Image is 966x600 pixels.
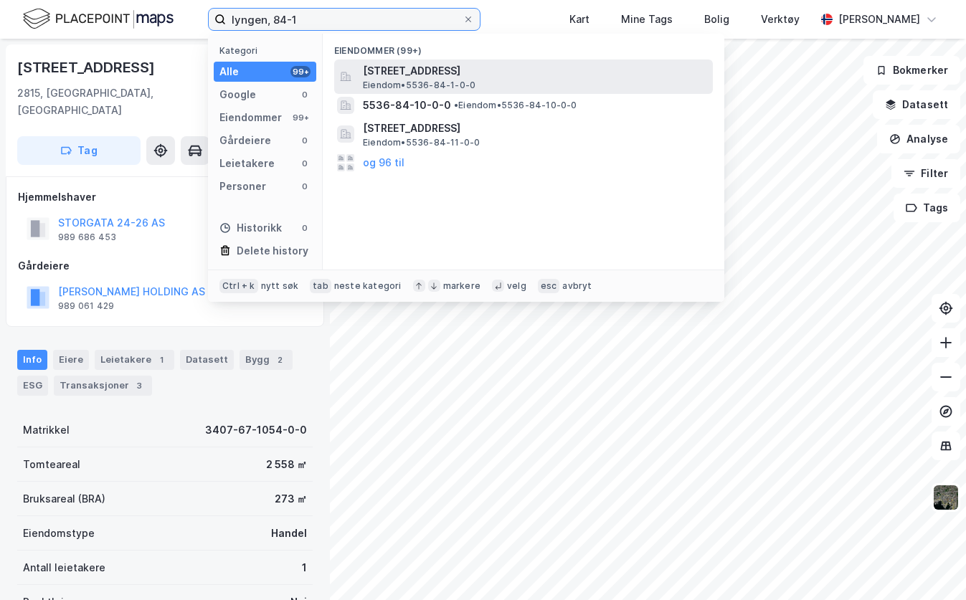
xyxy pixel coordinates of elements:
[154,353,169,367] div: 1
[275,490,307,508] div: 273 ㎡
[219,178,266,195] div: Personer
[219,155,275,172] div: Leietakere
[17,85,240,119] div: 2815, [GEOGRAPHIC_DATA], [GEOGRAPHIC_DATA]
[363,120,707,137] span: [STREET_ADDRESS]
[838,11,920,28] div: [PERSON_NAME]
[310,279,331,293] div: tab
[621,11,673,28] div: Mine Tags
[302,559,307,576] div: 1
[219,219,282,237] div: Historikk
[261,280,299,292] div: nytt søk
[219,279,258,293] div: Ctrl + k
[18,189,312,206] div: Hjemmelshaver
[54,376,152,396] div: Transaksjoner
[17,56,158,79] div: [STREET_ADDRESS]
[363,154,404,171] button: og 96 til
[180,350,234,370] div: Datasett
[454,100,577,111] span: Eiendom • 5536-84-10-0-0
[23,422,70,439] div: Matrikkel
[23,525,95,542] div: Eiendomstype
[877,125,960,153] button: Analyse
[891,159,960,188] button: Filter
[132,378,146,393] div: 3
[569,11,589,28] div: Kart
[290,112,311,123] div: 99+
[299,222,311,234] div: 0
[219,109,282,126] div: Eiendommer
[299,135,311,146] div: 0
[761,11,800,28] div: Verktøy
[53,350,89,370] div: Eiere
[219,45,316,56] div: Kategori
[23,6,174,32] img: logo.f888ab2527a4732fd821a326f86c7f29.svg
[219,63,239,80] div: Alle
[299,158,311,169] div: 0
[363,80,475,91] span: Eiendom • 5536-84-1-0-0
[226,9,463,30] input: Søk på adresse, matrikkel, gårdeiere, leietakere eller personer
[863,56,960,85] button: Bokmerker
[17,136,141,165] button: Tag
[95,350,174,370] div: Leietakere
[932,484,960,511] img: 9k=
[271,525,307,542] div: Handel
[704,11,729,28] div: Bolig
[237,242,308,259] div: Delete history
[273,353,287,367] div: 2
[23,490,105,508] div: Bruksareal (BRA)
[363,62,707,80] span: [STREET_ADDRESS]
[454,100,458,110] span: •
[299,181,311,192] div: 0
[299,89,311,100] div: 0
[23,559,105,576] div: Antall leietakere
[873,90,960,119] button: Datasett
[507,280,526,292] div: velg
[18,257,312,275] div: Gårdeiere
[219,86,256,103] div: Google
[894,194,960,222] button: Tags
[58,232,116,243] div: 989 686 453
[17,350,47,370] div: Info
[290,66,311,77] div: 99+
[323,34,724,59] div: Eiendommer (99+)
[894,531,966,600] iframe: Chat Widget
[17,376,48,396] div: ESG
[562,280,592,292] div: avbryt
[266,456,307,473] div: 2 558 ㎡
[240,350,293,370] div: Bygg
[443,280,480,292] div: markere
[334,280,402,292] div: neste kategori
[205,422,307,439] div: 3407-67-1054-0-0
[363,137,480,148] span: Eiendom • 5536-84-11-0-0
[219,132,271,149] div: Gårdeiere
[363,97,451,114] span: 5536-84-10-0-0
[23,456,80,473] div: Tomteareal
[58,300,114,312] div: 989 061 429
[538,279,560,293] div: esc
